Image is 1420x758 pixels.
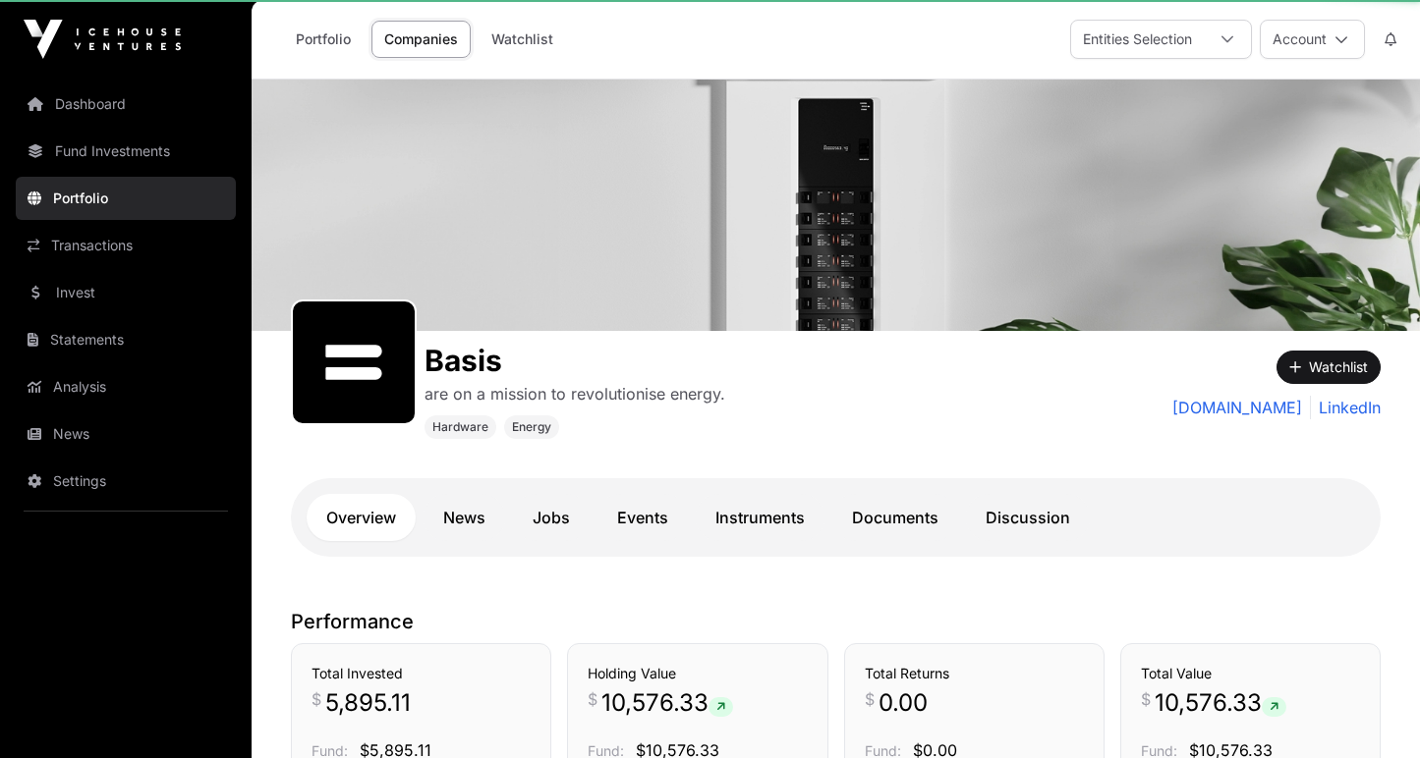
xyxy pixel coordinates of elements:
h3: Total Value [1141,664,1360,683]
span: 10,576.33 [1155,687,1286,719]
a: Portfolio [283,21,364,58]
a: Discussion [966,494,1090,541]
a: Events [597,494,688,541]
a: Statements [16,318,236,361]
a: Watchlist [479,21,566,58]
span: $ [865,687,875,711]
span: 0.00 [879,687,928,719]
span: $ [312,687,321,711]
a: Portfolio [16,177,236,220]
h3: Total Returns [865,664,1084,683]
img: SVGs_Basis.svg [301,309,407,415]
a: Dashboard [16,82,236,126]
a: Invest [16,271,236,314]
a: Analysis [16,365,236,408]
a: Overview [307,494,416,541]
span: 10,576.33 [601,687,733,719]
a: [DOMAIN_NAME] [1172,396,1302,419]
button: Account [1260,20,1365,59]
span: $ [1141,687,1151,711]
a: Transactions [16,224,236,267]
span: Hardware [432,419,488,435]
h3: Total Invested [312,664,531,683]
span: Energy [512,419,551,435]
div: Entities Selection [1071,21,1204,58]
a: Companies [371,21,471,58]
h3: Holding Value [588,664,807,683]
iframe: Chat Widget [1322,664,1420,758]
span: $ [588,687,597,711]
img: Basis [252,80,1420,331]
a: LinkedIn [1310,396,1381,419]
button: Watchlist [1277,351,1381,384]
p: Performance [291,608,1381,635]
a: Settings [16,460,236,503]
a: Jobs [513,494,590,541]
p: are on a mission to revolutionise energy. [425,382,725,406]
a: Instruments [696,494,824,541]
nav: Tabs [307,494,1365,541]
a: Documents [832,494,958,541]
a: News [16,412,236,456]
a: News [424,494,505,541]
img: Icehouse Ventures Logo [24,20,181,59]
span: 5,895.11 [325,687,411,719]
h1: Basis [425,343,725,378]
a: Fund Investments [16,130,236,173]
